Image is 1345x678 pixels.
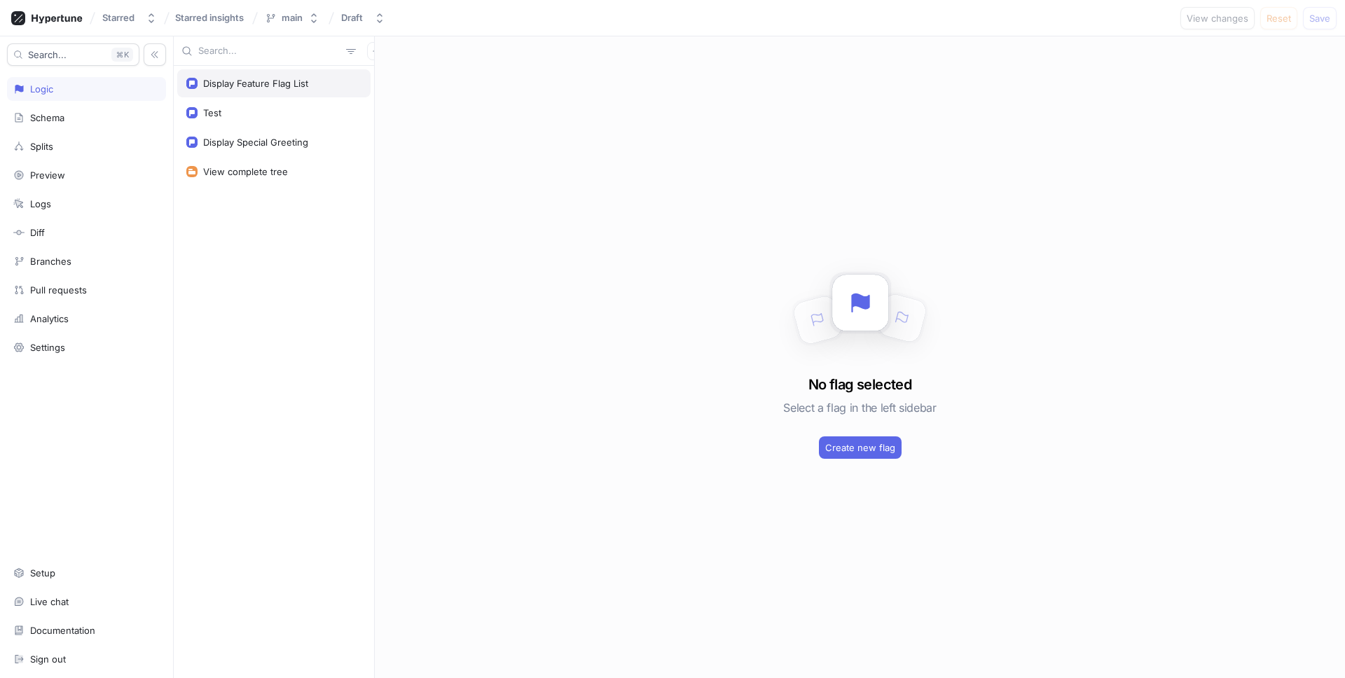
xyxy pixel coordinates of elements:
span: View changes [1187,14,1248,22]
h5: Select a flag in the left sidebar [783,395,936,420]
div: Branches [30,256,71,267]
button: Reset [1260,7,1297,29]
div: Draft [341,12,363,24]
button: Create new flag [819,436,902,459]
h3: No flag selected [808,374,911,395]
button: Starred [97,6,163,29]
div: Documentation [30,625,95,636]
span: Save [1309,14,1330,22]
div: Diff [30,227,45,238]
button: Search...K [7,43,139,66]
div: Starred [102,12,134,24]
div: Setup [30,567,55,579]
span: Starred insights [175,13,244,22]
button: main [259,6,325,29]
div: K [111,48,133,62]
button: View changes [1180,7,1255,29]
span: Search... [28,50,67,59]
button: Save [1303,7,1337,29]
div: Test [203,107,221,118]
div: Logs [30,198,51,209]
div: main [282,12,303,24]
input: Search... [198,44,340,58]
div: Splits [30,141,53,152]
a: Documentation [7,618,166,642]
div: Preview [30,169,65,181]
span: Create new flag [825,443,895,452]
button: Draft [336,6,391,29]
div: Logic [30,83,53,95]
div: Display Feature Flag List [203,78,308,89]
div: Live chat [30,596,69,607]
div: Schema [30,112,64,123]
div: Sign out [30,653,66,665]
div: Display Special Greeting [203,137,308,148]
div: Settings [30,342,65,353]
span: Reset [1267,14,1291,22]
div: Analytics [30,313,69,324]
div: Pull requests [30,284,87,296]
div: View complete tree [203,166,288,177]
